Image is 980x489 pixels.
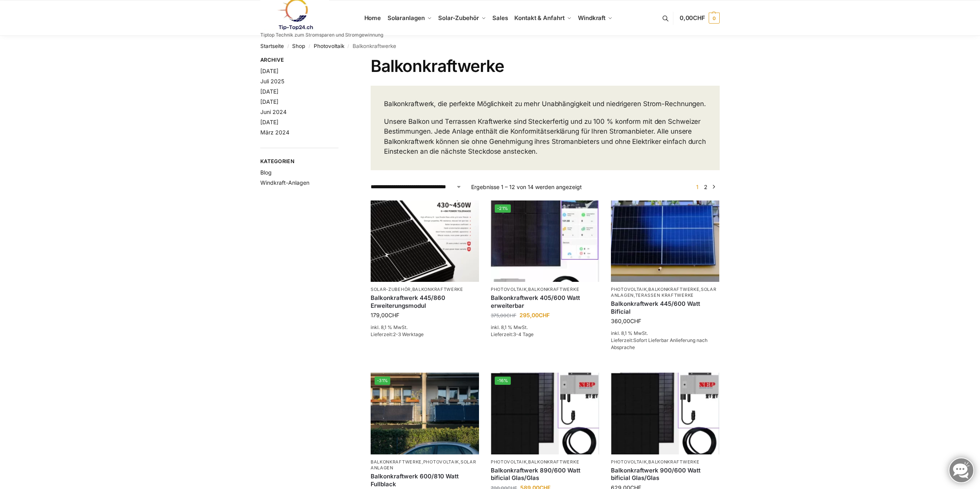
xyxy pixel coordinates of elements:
[491,373,599,454] img: Bificiales Hochleistungsmodul
[384,0,435,36] a: Solaranlagen
[691,183,720,191] nav: Produkt-Seitennummerierung
[260,36,720,56] nav: Breadcrumb
[680,6,720,30] a: 0,00CHF 0
[423,459,459,465] a: Photovoltaik
[511,0,575,36] a: Kontakt & Anfahrt
[635,292,694,298] a: Terassen Kraftwerke
[260,56,338,64] span: Archive
[491,200,599,282] img: Steckerfertig Plug & Play mit 410 Watt
[491,294,599,309] a: Balkonkraftwerk 405/600 Watt erweiterbar
[539,312,550,318] span: CHF
[489,0,511,36] a: Sales
[611,330,719,337] p: inkl. 8,1 % MwSt.
[611,337,708,350] span: Lieferzeit:
[371,373,479,454] img: 2 Balkonkraftwerke
[371,287,411,292] a: Solar-Zubehör
[694,184,700,190] span: Seite 1
[514,14,564,22] span: Kontakt & Anfahrt
[575,0,616,36] a: Windkraft
[344,43,353,50] span: /
[292,43,305,49] a: Shop
[371,459,479,471] p: , ,
[519,312,550,318] bdi: 295,00
[702,184,709,190] a: Seite 2
[384,117,706,157] p: Unsere Balkon und Terrassen Kraftwerke sind Steckerfertig und zu 100 % konform mit den Schweizer ...
[260,33,383,37] p: Tiptop Technik zum Stromsparen und Stromgewinnung
[611,459,719,465] p: ,
[371,459,422,465] a: Balkonkraftwerke
[611,337,708,350] span: Sofort Lieferbar Anlieferung nach Absprache
[630,318,641,324] span: CHF
[611,373,719,454] img: Bificiales Hochleistungsmodul
[491,373,599,454] a: -16%Bificiales Hochleistungsmodul
[648,459,699,465] a: Balkonkraftwerke
[611,200,719,282] img: Solaranlage für den kleinen Balkon
[338,57,343,65] button: Close filters
[513,331,534,337] span: 3-4 Tage
[491,459,599,465] p: ,
[471,183,582,191] p: Ergebnisse 1 – 12 von 14 werden angezeigt
[260,68,278,74] a: [DATE]
[371,331,424,337] span: Lieferzeit:
[491,313,516,318] bdi: 375,00
[371,287,479,292] p: ,
[371,183,462,191] select: Shop-Reihenfolge
[491,287,599,292] p: ,
[260,169,272,176] a: Blog
[371,294,479,309] a: Balkonkraftwerk 445/860 Erweiterungsmodul
[388,312,399,318] span: CHF
[491,331,534,337] span: Lieferzeit:
[438,14,479,22] span: Solar-Zubehör
[491,467,599,482] a: Balkonkraftwerk 890/600 Watt bificial Glas/Glas
[491,324,599,331] p: inkl. 8,1 % MwSt.
[491,459,527,465] a: Photovoltaik
[260,88,278,95] a: [DATE]
[371,56,720,76] h1: Balkonkraftwerke
[314,43,344,49] a: Photovoltaik
[693,14,705,22] span: CHF
[260,129,289,136] a: März 2024
[284,43,292,50] span: /
[611,459,647,465] a: Photovoltaik
[491,287,527,292] a: Photovoltaik
[260,98,278,105] a: [DATE]
[384,99,706,109] p: Balkonkraftwerk, die perfekte Möglichkeit zu mehr Unabhängigkeit und niedrigeren Strom-Rechnungen.
[709,13,720,24] span: 0
[371,324,479,331] p: inkl. 8,1 % MwSt.
[611,287,719,299] p: , , ,
[492,14,508,22] span: Sales
[611,287,647,292] a: Photovoltaik
[388,14,425,22] span: Solaranlagen
[611,300,719,315] a: Balkonkraftwerk 445/600 Watt Bificial
[393,331,424,337] span: 2-3 Werktage
[578,14,605,22] span: Windkraft
[680,14,705,22] span: 0,00
[371,373,479,454] a: -31%2 Balkonkraftwerke
[371,200,479,282] img: Balkonkraftwerk 445/860 Erweiterungsmodul
[491,200,599,282] a: -21%Steckerfertig Plug & Play mit 410 Watt
[260,43,284,49] a: Startseite
[412,287,463,292] a: Balkonkraftwerke
[528,287,579,292] a: Balkonkraftwerke
[528,459,579,465] a: Balkonkraftwerke
[435,0,489,36] a: Solar-Zubehör
[711,183,717,191] a: →
[611,318,641,324] bdi: 360,00
[260,119,278,125] a: [DATE]
[260,158,338,165] span: Kategorien
[260,78,284,85] a: Juli 2025
[371,459,476,471] a: Solaranlagen
[611,287,717,298] a: Solaranlagen
[371,472,479,488] a: Balkonkraftwerk 600/810 Watt Fullblack
[260,179,309,186] a: Windkraft-Anlagen
[648,287,699,292] a: Balkonkraftwerke
[260,108,287,115] a: Juni 2024
[305,43,313,50] span: /
[371,312,399,318] bdi: 179,00
[506,313,516,318] span: CHF
[611,467,719,482] a: Balkonkraftwerk 900/600 Watt bificial Glas/Glas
